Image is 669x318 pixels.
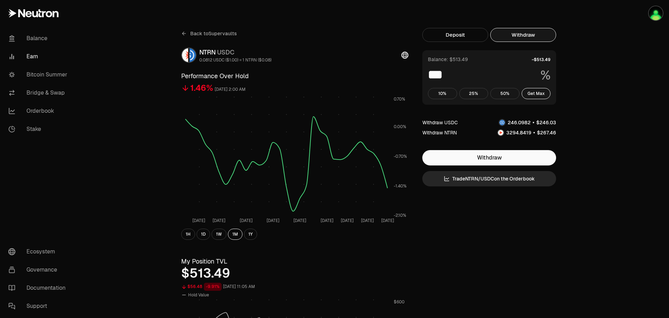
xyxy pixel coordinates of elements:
[428,56,468,63] div: Balance: $513.49
[3,297,75,315] a: Support
[181,257,408,266] h3: My Position TVL
[3,243,75,261] a: Ecosystem
[394,96,405,102] tspan: 0.70%
[3,261,75,279] a: Governance
[197,229,210,240] button: 1D
[223,283,255,291] div: [DATE] 11:05 AM
[188,292,209,298] span: Hold Value
[540,68,551,82] span: %
[217,48,234,56] span: USDC
[422,150,556,165] button: Withdraw
[394,124,406,130] tspan: 0.00%
[522,88,551,99] button: Get Max
[499,120,505,125] img: USDC Logo
[3,29,75,47] a: Balance
[3,84,75,102] a: Bridge & Swap
[394,183,407,189] tspan: -1.40%
[192,218,205,223] tspan: [DATE]
[381,218,394,223] tspan: [DATE]
[3,120,75,138] a: Stake
[267,218,279,223] tspan: [DATE]
[422,129,457,136] div: Withdraw NTRN
[361,218,374,223] tspan: [DATE]
[190,30,237,37] span: Back to Supervaults
[459,88,489,99] button: 25%
[422,171,556,186] a: TradeNTRN/USDCon the Orderbook
[341,218,354,223] tspan: [DATE]
[394,154,407,159] tspan: -0.70%
[181,229,195,240] button: 1H
[394,213,406,218] tspan: -2.10%
[649,6,663,20] img: Antoine BdV (ATOM)
[490,88,520,99] button: 50%
[182,48,188,62] img: NTRN Logo
[3,102,75,120] a: Orderbook
[199,47,271,57] div: NTRN
[422,28,488,42] button: Deposit
[321,218,333,223] tspan: [DATE]
[228,229,243,240] button: 1M
[213,218,225,223] tspan: [DATE]
[181,28,237,39] a: Back toSupervaults
[422,119,458,126] div: Withdraw USDC
[204,283,222,291] div: -9.91%
[190,82,213,94] div: 1.46%
[240,218,253,223] tspan: [DATE]
[181,71,408,81] h3: Performance Over Hold
[215,86,246,94] div: [DATE] 2:00 AM
[293,218,306,223] tspan: [DATE]
[3,66,75,84] a: Bitcoin Summer
[394,299,405,305] tspan: $600
[244,229,257,240] button: 1Y
[187,283,202,291] div: $56.48
[190,48,196,62] img: USDC Logo
[490,28,556,42] button: Withdraw
[3,279,75,297] a: Documentation
[212,229,226,240] button: 1W
[199,57,271,63] div: 0.0812 USDC ($1.00) = 1 NTRN ($0.08)
[428,88,457,99] button: 10%
[181,266,408,280] div: $513.49
[3,47,75,66] a: Earn
[498,130,503,135] img: NTRN Logo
